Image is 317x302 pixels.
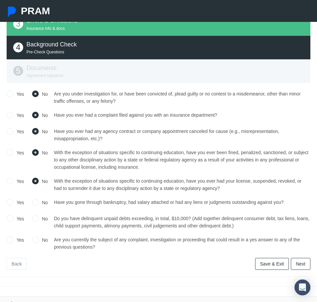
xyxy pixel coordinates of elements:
[13,199,24,206] label: Yes
[13,178,24,185] label: Yes
[13,215,24,222] label: Yes
[21,5,50,16] span: PRAM
[13,128,24,135] label: Yes
[291,258,310,270] a: Next
[39,112,48,119] label: No
[13,236,24,244] label: Yes
[54,177,315,192] div: With the exception of situations specific to continuing education, have you ever had your license...
[39,91,48,98] label: No
[7,258,27,270] a: Back
[54,90,315,105] div: Are you under investigation for, or have been convicted of, plead guilty or no contest to a misde...
[26,26,304,32] p: Insurance info & docs.
[54,215,315,229] div: Do you have delinquent unpaid debts exceeding, in total, $10,000? (Add together delinquent consum...
[54,149,315,171] div: With the exception of situations specific to continuing education, have you ever been fined, pena...
[255,258,289,270] a: Save & Exit
[26,41,77,48] span: Background Check
[39,215,48,222] label: No
[54,199,315,208] div: Have you gone through bankruptcy, had salary attached or had any liens or judgments outstanding a...
[13,19,23,29] span: 3
[13,149,24,156] label: Yes
[39,149,48,156] label: No
[13,42,23,52] span: 4
[7,7,17,17] img: Pram Partner
[39,128,48,135] label: No
[39,236,48,244] label: No
[54,128,315,142] div: Have you ever had any agency contract or company appointment canceled for cause (e.g., misreprese...
[13,91,24,98] label: Yes
[294,279,310,295] div: Open Intercom Messenger
[26,49,304,55] p: Pre-Check Questions
[54,111,315,121] div: Have you ever had a complaint filed against you with an insurance department?
[39,199,48,206] label: No
[54,236,315,251] div: Are you currently the subject of any complaint, investigation or proceeding that could result in ...
[13,112,24,119] label: Yes
[39,178,48,185] label: No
